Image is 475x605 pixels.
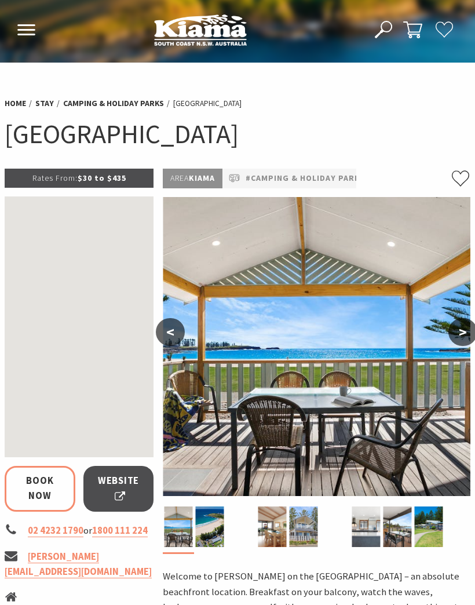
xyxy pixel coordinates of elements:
li: [GEOGRAPHIC_DATA] [173,97,242,110]
img: Aerial view of Kendalls on the Beach Holiday Park [196,506,224,547]
img: Kendalls on the Beach Holiday Park [163,197,470,496]
h1: [GEOGRAPHIC_DATA] [5,116,470,151]
li: or [5,523,154,539]
a: [PERSON_NAME][EMAIL_ADDRESS][DOMAIN_NAME] [5,551,152,579]
img: Kendalls on the Beach Holiday Park [165,506,193,547]
a: Book Now [5,466,75,512]
img: Kendalls on the Beach Holiday Park [258,506,287,547]
a: Stay [35,98,54,109]
a: 1800 111 224 [92,524,148,537]
p: Kiama [163,169,222,188]
a: Camping & Holiday Parks [63,98,164,109]
p: $30 to $435 [5,169,154,187]
span: Rates From: [32,173,78,183]
button: < [156,318,185,346]
img: Kiama Logo [154,14,247,46]
a: #Camping & Holiday Parks [246,172,366,185]
a: Home [5,98,26,109]
span: Area [170,173,189,183]
span: Website [98,473,140,504]
a: 02 4232 1790 [28,524,83,537]
a: Website [83,466,154,512]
